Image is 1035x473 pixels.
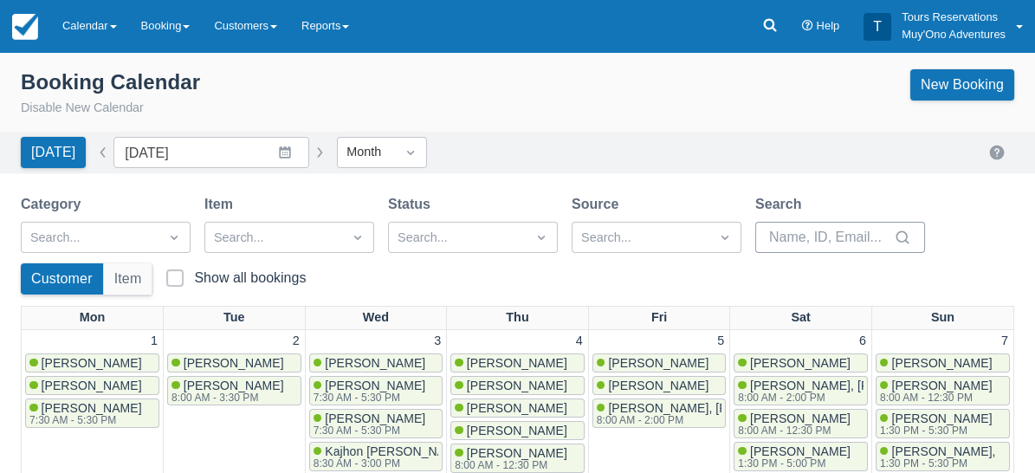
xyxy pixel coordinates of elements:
a: [PERSON_NAME] [450,353,585,373]
a: 2 [289,332,303,351]
div: 8:00 AM - 12:30 PM [455,460,564,470]
span: [PERSON_NAME] [467,401,567,415]
a: [PERSON_NAME]7:30 AM - 5:30 PM [25,398,159,428]
span: [PERSON_NAME] [467,424,567,437]
div: 7:30 AM - 5:30 PM [314,392,423,403]
a: Sun [928,307,958,329]
a: [PERSON_NAME] [309,353,443,373]
a: 4 [572,332,586,351]
a: Kajhon [PERSON_NAME]8:30 AM - 3:00 PM [309,442,443,471]
span: Dropdown icon [716,229,734,246]
label: Source [572,194,625,215]
input: Date [113,137,309,168]
span: [PERSON_NAME] [184,356,284,370]
div: 7:30 AM - 5:30 PM [29,415,139,425]
span: [PERSON_NAME], [PERSON_NAME] [608,401,816,415]
a: Wed [359,307,392,329]
button: Disable New Calendar [21,99,144,118]
a: [PERSON_NAME]8:00 AM - 12:30 PM [876,376,1010,405]
span: [PERSON_NAME] [891,356,992,370]
a: [PERSON_NAME] [734,353,868,373]
a: [PERSON_NAME]8:00 AM - 12:30 PM [450,444,585,473]
p: Tours Reservations [902,9,1006,26]
div: T [864,13,891,41]
span: [PERSON_NAME] [42,356,142,370]
span: [PERSON_NAME], [891,444,995,458]
a: [PERSON_NAME]8:00 AM - 3:30 PM [167,376,301,405]
p: Muy'Ono Adventures [902,26,1006,43]
div: 8:00 AM - 12:30 PM [738,425,847,436]
img: checkfront-main-nav-mini-logo.png [12,14,38,40]
div: 8:00 AM - 12:30 PM [880,392,989,403]
label: Status [388,194,437,215]
span: Help [817,19,840,32]
div: 1:30 PM - 5:30 PM [880,425,989,436]
span: Dropdown icon [165,229,183,246]
span: Dropdown icon [533,229,550,246]
a: [PERSON_NAME], [PERSON_NAME]8:00 AM - 2:00 PM [592,398,727,428]
span: [PERSON_NAME] [750,444,851,458]
a: [PERSON_NAME] [876,353,1010,373]
a: [PERSON_NAME]1:30 PM - 5:00 PM [734,442,868,471]
div: 7:30 AM - 5:30 PM [314,425,423,436]
div: Booking Calendar [21,69,200,95]
a: 6 [856,332,870,351]
button: Item [104,263,152,295]
span: [PERSON_NAME] [42,401,142,415]
a: Tue [220,307,249,329]
a: 3 [430,332,444,351]
div: 8:30 AM - 3:00 PM [314,458,464,469]
a: Mon [76,307,109,329]
span: [PERSON_NAME] [325,379,425,392]
span: [PERSON_NAME] [467,379,567,392]
a: Sat [787,307,813,329]
span: [PERSON_NAME] [608,356,708,370]
span: [PERSON_NAME] [608,379,708,392]
span: [PERSON_NAME] [325,356,425,370]
span: [PERSON_NAME] [891,379,992,392]
a: [PERSON_NAME],1:30 PM - 5:30 PM [876,442,1010,471]
span: [PERSON_NAME] [467,446,567,460]
a: 1 [147,332,161,351]
button: Customer [21,263,103,295]
span: Dropdown icon [402,144,419,161]
div: 1:30 PM - 5:00 PM [738,458,847,469]
label: Category [21,194,87,215]
a: [PERSON_NAME]7:30 AM - 5:30 PM [309,376,443,405]
a: [PERSON_NAME] [25,353,159,373]
div: 8:00 AM - 3:30 PM [171,392,281,403]
span: [PERSON_NAME] [184,379,284,392]
a: Thu [502,307,532,329]
a: [PERSON_NAME] [25,376,159,395]
a: [PERSON_NAME]1:30 PM - 5:30 PM [876,409,1010,438]
span: [PERSON_NAME], [PERSON_NAME] [750,379,958,392]
span: [PERSON_NAME] [750,356,851,370]
span: [PERSON_NAME] [750,411,851,425]
span: [PERSON_NAME] [891,411,992,425]
div: 8:00 AM - 2:00 PM [738,392,954,403]
span: Dropdown icon [349,229,366,246]
span: [PERSON_NAME] [42,379,142,392]
a: Fri [648,307,670,329]
a: [PERSON_NAME] [450,376,585,395]
div: 8:00 AM - 2:00 PM [597,415,813,425]
input: Name, ID, Email... [769,222,890,253]
i: Help [802,21,813,32]
button: [DATE] [21,137,86,168]
a: [PERSON_NAME], [PERSON_NAME]8:00 AM - 2:00 PM [734,376,868,405]
div: Show all bookings [194,269,306,287]
a: 5 [714,332,728,351]
a: [PERSON_NAME]7:30 AM - 5:30 PM [309,409,443,438]
span: Kajhon [PERSON_NAME] [325,444,467,458]
a: [PERSON_NAME]8:00 AM - 12:30 PM [734,409,868,438]
a: [PERSON_NAME] [450,398,585,418]
span: [PERSON_NAME] [325,411,425,425]
label: Search [755,194,808,215]
span: [PERSON_NAME] [467,356,567,370]
a: 7 [998,332,1012,351]
a: [PERSON_NAME] [167,353,301,373]
label: Item [204,194,240,215]
a: [PERSON_NAME] [592,376,727,395]
div: 1:30 PM - 5:30 PM [880,458,993,469]
a: [PERSON_NAME] [450,421,585,440]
